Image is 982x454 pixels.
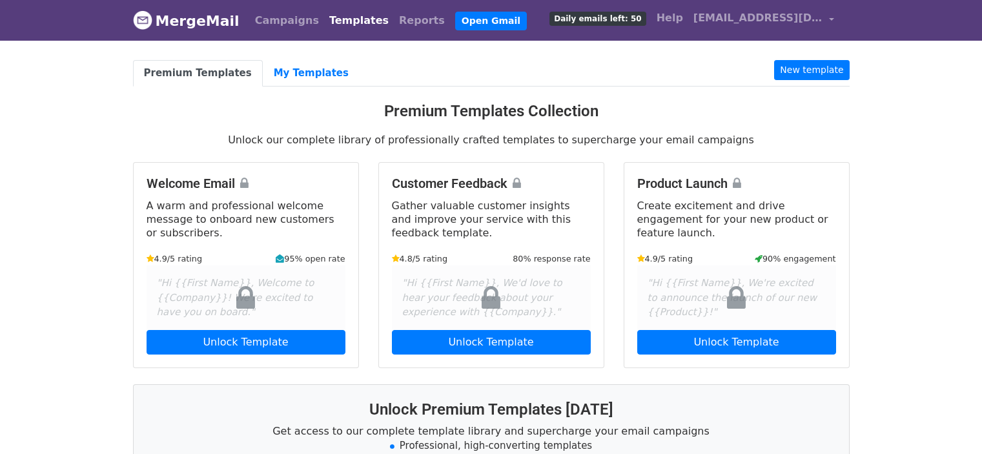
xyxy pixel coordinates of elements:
[513,253,590,265] small: 80% response rate
[147,330,345,355] a: Unlock Template
[455,12,527,30] a: Open Gmail
[755,253,836,265] small: 90% engagement
[263,60,360,87] a: My Templates
[133,60,263,87] a: Premium Templates
[693,10,823,26] span: [EMAIL_ADDRESS][DOMAIN_NAME]
[276,253,345,265] small: 95% open rate
[637,176,836,191] h4: Product Launch
[392,176,591,191] h4: Customer Feedback
[133,7,240,34] a: MergeMail
[549,12,646,26] span: Daily emails left: 50
[392,253,448,265] small: 4.8/5 rating
[149,439,834,453] li: Professional, high-converting templates
[149,400,834,419] h3: Unlock Premium Templates [DATE]
[250,8,324,34] a: Campaigns
[637,330,836,355] a: Unlock Template
[544,5,651,31] a: Daily emails left: 50
[147,199,345,240] p: A warm and professional welcome message to onboard new customers or subscribers.
[133,102,850,121] h3: Premium Templates Collection
[147,253,203,265] small: 4.9/5 rating
[637,199,836,240] p: Create excitement and drive engagement for your new product or feature launch.
[147,176,345,191] h4: Welcome Email
[394,8,450,34] a: Reports
[637,265,836,330] div: "Hi {{First Name}}, We're excited to announce the launch of our new {{Product}}!"
[392,199,591,240] p: Gather valuable customer insights and improve your service with this feedback template.
[774,60,849,80] a: New template
[688,5,839,36] a: [EMAIL_ADDRESS][DOMAIN_NAME]
[149,424,834,438] p: Get access to our complete template library and supercharge your email campaigns
[651,5,688,31] a: Help
[147,265,345,330] div: "Hi {{First Name}}, Welcome to {{Company}}! We're excited to have you on board."
[637,253,693,265] small: 4.9/5 rating
[392,265,591,330] div: "Hi {{First Name}}, We'd love to hear your feedback about your experience with {{Company}}."
[392,330,591,355] a: Unlock Template
[324,8,394,34] a: Templates
[133,10,152,30] img: MergeMail logo
[133,133,850,147] p: Unlock our complete library of professionally crafted templates to supercharge your email campaigns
